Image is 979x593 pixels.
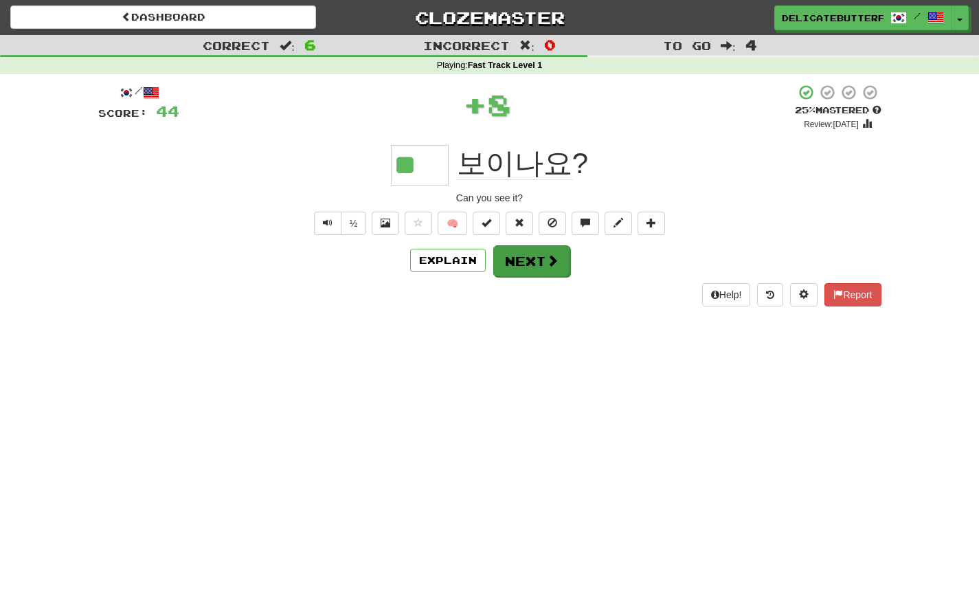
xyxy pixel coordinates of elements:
button: Discuss sentence (alt+u) [572,212,599,235]
span: 6 [304,36,316,53]
button: Reset to 0% Mastered (alt+r) [506,212,533,235]
span: / [914,11,921,21]
button: Show image (alt+x) [372,212,399,235]
button: ½ [341,212,367,235]
span: To go [663,38,711,52]
button: Explain [410,249,486,272]
button: Set this sentence to 100% Mastered (alt+m) [473,212,500,235]
span: Correct [203,38,270,52]
small: Review: [DATE] [804,120,859,129]
span: 25 % [795,104,815,115]
span: : [519,40,534,52]
a: Dashboard [10,5,316,29]
button: Report [824,283,881,306]
a: Clozemaster [337,5,642,30]
button: Round history (alt+y) [757,283,783,306]
span: 4 [745,36,757,53]
span: Incorrect [423,38,510,52]
button: 🧠 [438,212,467,235]
span: 8 [487,87,511,122]
span: + [463,84,487,125]
button: Edit sentence (alt+d) [605,212,632,235]
div: Mastered [795,104,881,117]
a: DelicateButterfly1223 / [774,5,952,30]
span: 보이나요 [457,147,572,180]
span: 0 [544,36,556,53]
button: Help! [702,283,751,306]
button: Play sentence audio (ctl+space) [314,212,341,235]
span: Score: [98,107,148,119]
div: Text-to-speech controls [311,212,367,235]
strong: Fast Track Level 1 [468,60,543,70]
span: : [280,40,295,52]
span: : [721,40,736,52]
span: DelicateButterfly1223 [782,12,884,24]
div: Can you see it? [98,191,881,205]
button: Ignore sentence (alt+i) [539,212,566,235]
span: ? [449,147,588,180]
div: / [98,84,179,101]
button: Favorite sentence (alt+f) [405,212,432,235]
button: Add to collection (alt+a) [638,212,665,235]
span: 44 [156,102,179,120]
button: Next [493,245,570,277]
